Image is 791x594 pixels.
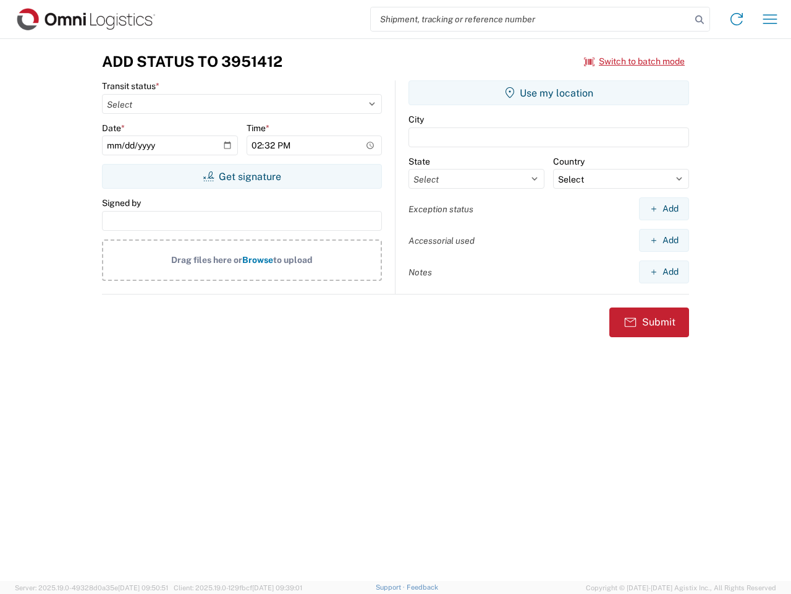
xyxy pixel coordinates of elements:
[408,114,424,125] label: City
[639,229,689,252] button: Add
[553,156,585,167] label: Country
[376,583,407,591] a: Support
[247,123,269,134] label: Time
[118,584,168,592] span: [DATE] 09:50:51
[102,123,125,134] label: Date
[639,197,689,220] button: Add
[242,255,273,265] span: Browse
[273,255,313,265] span: to upload
[407,583,438,591] a: Feedback
[408,267,432,278] label: Notes
[408,156,430,167] label: State
[102,164,382,189] button: Get signature
[252,584,302,592] span: [DATE] 09:39:01
[408,235,475,246] label: Accessorial used
[15,584,168,592] span: Server: 2025.19.0-49328d0a35e
[102,80,159,92] label: Transit status
[171,255,242,265] span: Drag files here or
[174,584,302,592] span: Client: 2025.19.0-129fbcf
[586,582,776,593] span: Copyright © [DATE]-[DATE] Agistix Inc., All Rights Reserved
[371,7,691,31] input: Shipment, tracking or reference number
[102,197,141,209] label: Signed by
[408,80,689,105] button: Use my location
[639,260,689,283] button: Add
[408,204,473,215] label: Exception status
[584,51,685,72] button: Switch to batch mode
[102,53,282,71] h3: Add Status to 3951412
[609,308,689,337] button: Submit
